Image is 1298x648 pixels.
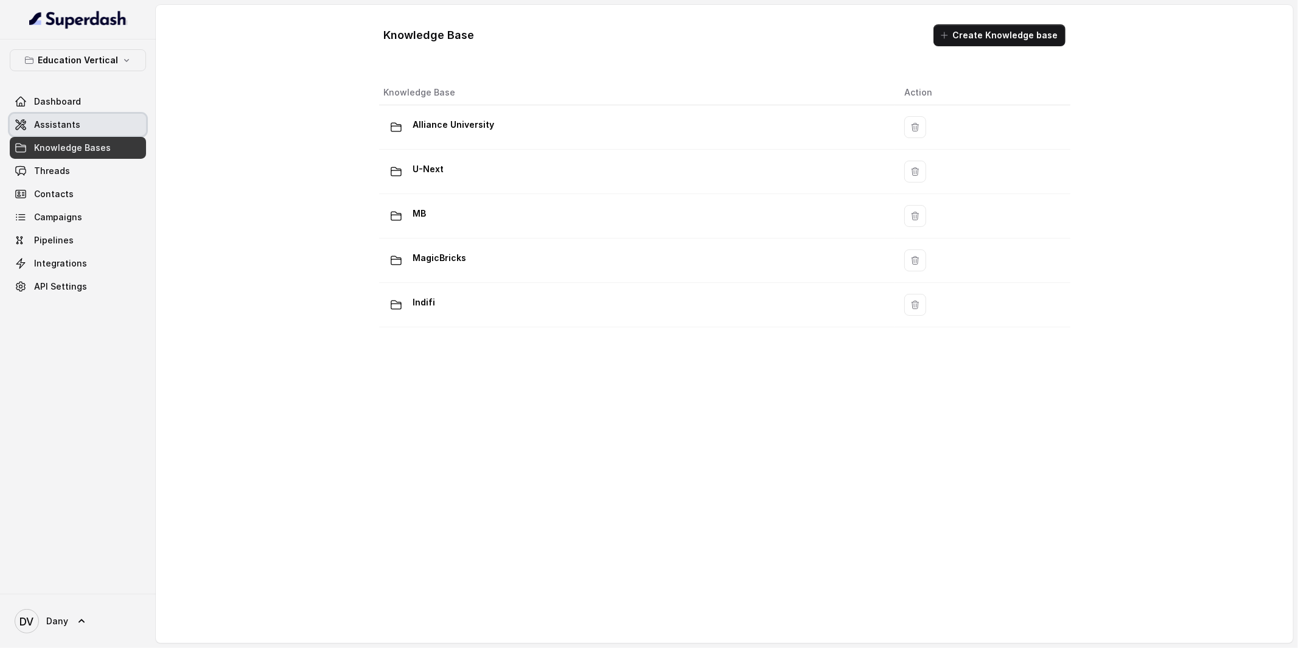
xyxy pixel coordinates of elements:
[895,80,1070,105] th: Action
[34,257,87,270] span: Integrations
[34,142,111,154] span: Knowledge Bases
[34,96,81,108] span: Dashboard
[10,114,146,136] a: Assistants
[413,204,427,223] p: MB
[413,159,444,179] p: U-Next
[933,24,1066,46] button: Create Knowledge base
[38,53,118,68] p: Education Vertical
[34,119,80,131] span: Assistants
[34,280,87,293] span: API Settings
[46,615,68,627] span: Dany
[413,248,467,268] p: MagicBricks
[10,604,146,638] a: Dany
[10,229,146,251] a: Pipelines
[10,206,146,228] a: Campaigns
[10,276,146,298] a: API Settings
[10,253,146,274] a: Integrations
[34,211,82,223] span: Campaigns
[10,137,146,159] a: Knowledge Bases
[384,26,475,45] h1: Knowledge Base
[34,188,74,200] span: Contacts
[29,10,127,29] img: light.svg
[10,91,146,113] a: Dashboard
[10,183,146,205] a: Contacts
[34,165,70,177] span: Threads
[379,80,895,105] th: Knowledge Base
[34,234,74,246] span: Pipelines
[10,160,146,182] a: Threads
[20,615,34,628] text: DV
[413,115,495,134] p: Alliance University
[413,293,436,312] p: Indifi
[10,49,146,71] button: Education Vertical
